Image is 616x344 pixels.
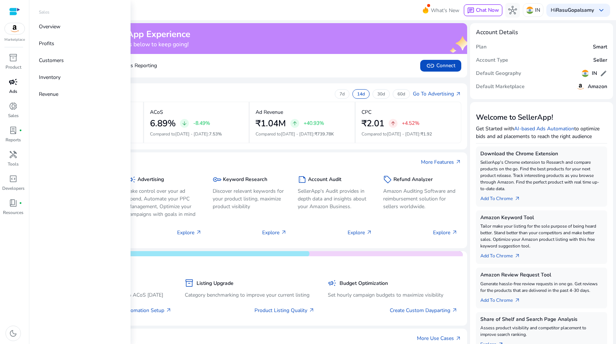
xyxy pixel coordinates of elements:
span: What's New [431,4,459,17]
h5: Account Type [476,57,508,64]
img: amazon.svg [5,23,25,34]
p: IN [535,4,540,17]
span: Connect [426,61,455,70]
h5: Default Marketplace [476,84,525,90]
p: Tools [8,161,19,167]
span: keyboard_arrow_down [597,6,606,15]
h2: ₹2.01 [362,118,384,129]
span: campaign [328,279,337,287]
span: arrow_outward [309,307,315,313]
p: Customers [39,57,64,64]
span: 7.53% [209,131,222,137]
span: arrow_outward [166,307,172,313]
b: RasuGopalsamy [556,7,594,14]
span: dark_mode [9,329,18,338]
span: ₹739.78K [315,131,334,137]
span: donut_small [9,102,18,111]
h5: Amazon Keyword Tool [480,215,603,221]
h5: Amazon Review Request Tool [480,272,603,278]
h5: Refund Analyzer [393,177,433,183]
span: Chat Now [476,7,499,14]
p: Compared to : [150,131,243,137]
span: arrow_upward [390,120,396,126]
span: arrow_outward [514,253,520,259]
span: key [213,175,221,184]
p: Reports [5,137,21,143]
a: Product Listing Quality [254,307,315,314]
h5: Seller [593,57,607,64]
p: Category benchmarking to improve your current listing [185,291,315,299]
p: Overview [39,23,60,30]
h3: Welcome to SellerApp! [476,113,607,122]
p: Assess product visibility and competitor placement to improve search ranking. [480,325,603,338]
p: 7d [340,91,345,97]
p: SellerApp's Chrome extension to Research and compare products on the go. Find the best products f... [480,159,603,192]
p: -8.49% [193,121,210,126]
span: inventory_2 [9,53,18,62]
a: Add To Chrome [480,249,526,260]
img: amazon.svg [576,82,585,91]
span: [DATE] - [DATE] [281,131,313,137]
img: in.svg [526,7,533,14]
span: campaign [127,175,136,184]
p: SellerApp's Audit provides in depth data and insights about your Amazon Business. [298,187,372,210]
p: Amazon Auditing Software and reimbursement solution for sellers worldwide. [383,187,458,210]
span: [DATE] - [DATE] [387,131,419,137]
p: Inventory [39,73,60,81]
p: +4.52% [402,121,419,126]
span: ₹1.92 [421,131,432,137]
p: Discover relevant keywords for your product listing, maximize product visibility [213,187,287,210]
span: arrow_outward [455,159,461,165]
p: ACoS [150,108,163,116]
span: inventory_2 [185,279,194,287]
p: Get Started with to optimize bids and ad placements to reach the right audience [476,125,607,140]
p: CPC [362,108,371,116]
span: link [426,61,435,70]
button: hub [505,3,520,18]
p: Generate hassle-free review requests in one go. Get reviews for the products that are delivered i... [480,280,603,294]
p: 14d [357,91,365,97]
p: Take control over your ad spend, Automate your PPC Management, Optimize your campaigns with goals... [127,187,202,218]
span: arrow_outward [514,297,520,303]
p: Resources [3,209,23,216]
span: arrow_outward [455,91,461,97]
p: Explore [348,229,372,236]
h5: Listing Upgrade [197,280,234,287]
p: Revenue [39,90,58,98]
span: hub [508,6,517,15]
h4: Account Details [476,29,518,36]
p: Sales [39,9,49,15]
span: edit [600,70,607,77]
img: in.svg [582,70,589,77]
a: Smart Automation Setup [107,307,172,314]
span: book_4 [9,199,18,207]
span: code_blocks [9,174,18,183]
p: +40.93% [304,121,324,126]
h5: Account Audit [308,177,341,183]
p: 30d [377,91,385,97]
h5: Budget Optimization [340,280,388,287]
p: 60d [397,91,405,97]
span: fiber_manual_record [19,129,22,132]
span: arrow_outward [366,229,372,235]
h5: Smart [593,44,607,50]
h5: Amazon [588,84,607,90]
span: sell [383,175,392,184]
p: Marketplace [4,37,25,43]
p: Product [5,64,21,70]
h5: Advertising [137,177,164,183]
span: summarize [298,175,307,184]
h5: Default Geography [476,70,521,77]
h5: Keyword Research [223,177,267,183]
p: Set hourly campaign budgets to maximize visibility [328,291,458,299]
h5: Share of Shelf and Search Page Analysis [480,316,603,323]
p: Ad Revenue [256,108,283,116]
span: fiber_manual_record [19,202,22,204]
span: [DATE] - [DATE] [175,131,208,137]
p: Compared to : [362,131,455,137]
span: lab_profile [9,126,18,135]
span: handyman [9,150,18,159]
a: Create Custom Dayparting [390,307,458,314]
h5: Plan [476,44,487,50]
p: Explore [433,229,458,236]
